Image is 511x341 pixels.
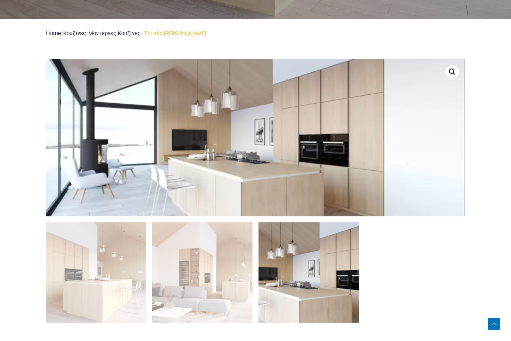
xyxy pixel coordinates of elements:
img: Έπιπλα κουζίνας Kai [46,223,146,323]
img: Έπιπλα κουζίνας Kai [258,223,359,323]
img: Έπιπλα κουζίνας Kai [152,223,253,323]
a: Κουζίνες [63,30,86,37]
a: 🔍 [446,66,459,79]
nav: / / / Έπιπλα [PERSON_NAME] [46,29,465,39]
a: Home [46,30,61,37]
a: Μοντέρνες Κουζίνες [88,30,141,37]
